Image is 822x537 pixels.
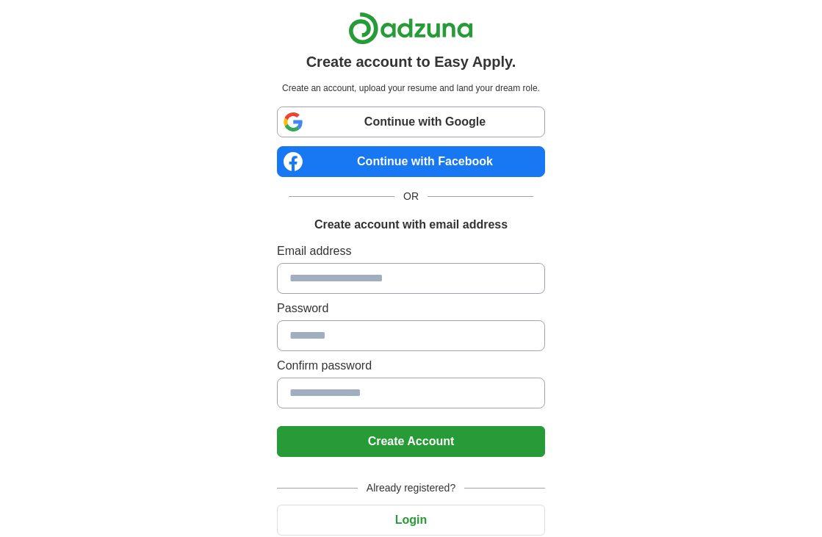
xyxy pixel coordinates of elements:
[306,51,516,73] h1: Create account to Easy Apply.
[277,107,545,137] a: Continue with Google
[358,480,464,496] span: Already registered?
[277,242,545,260] label: Email address
[277,146,545,177] a: Continue with Facebook
[277,513,545,526] a: Login
[277,505,545,536] button: Login
[394,189,428,204] span: OR
[348,12,473,45] img: Adzuna logo
[280,82,542,95] p: Create an account, upload your resume and land your dream role.
[277,357,545,375] label: Confirm password
[277,300,545,317] label: Password
[277,426,545,457] button: Create Account
[314,216,508,234] h1: Create account with email address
